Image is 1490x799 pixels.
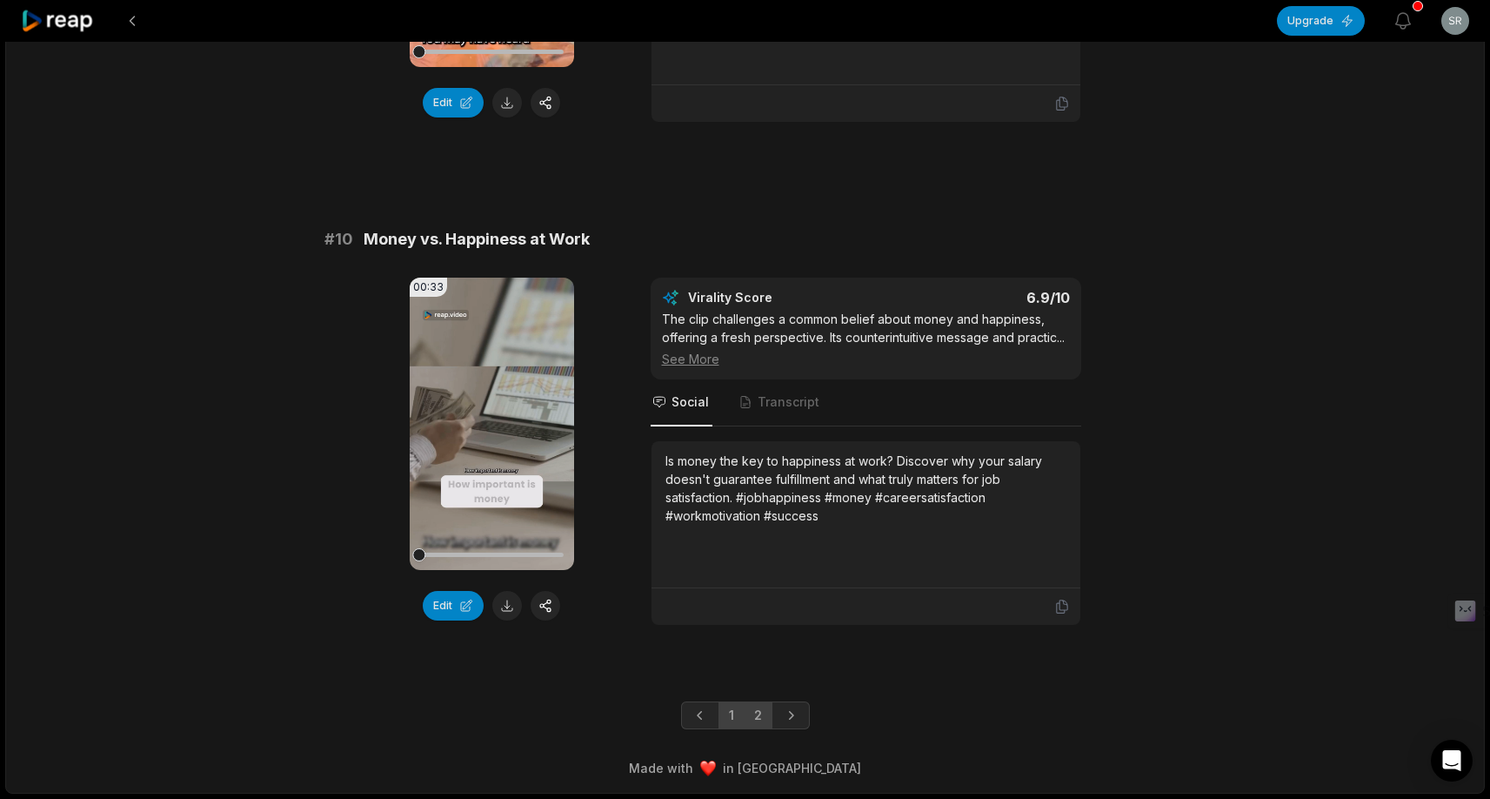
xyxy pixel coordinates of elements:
div: Is money the key to happiness at work? Discover why your salary doesn't guarantee fulfillment and... [665,452,1066,525]
div: 6.9 /10 [883,289,1070,306]
a: Next page [772,702,810,729]
button: Edit [423,591,484,621]
span: # 10 [324,227,353,252]
div: See More [662,350,1070,368]
button: Upgrade [1277,6,1365,36]
div: Open Intercom Messenger [1431,740,1473,782]
div: Virality Score [688,289,875,306]
div: Made with in [GEOGRAPHIC_DATA] [22,759,1468,777]
nav: Tabs [651,379,1081,426]
a: Page 2 [744,702,772,729]
div: The clip challenges a common belief about money and happiness, offering a fresh perspective. Its ... [662,310,1070,368]
span: Social [672,393,709,411]
a: Previous page [681,702,719,729]
button: Edit [423,88,484,117]
span: Money vs. Happiness at Work [364,227,590,252]
a: Page 1 is your current page [718,702,745,729]
span: Transcript [758,393,819,411]
img: heart emoji [700,761,716,776]
video: Your browser does not support mp4 format. [410,278,574,570]
ul: Pagination [681,702,810,729]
